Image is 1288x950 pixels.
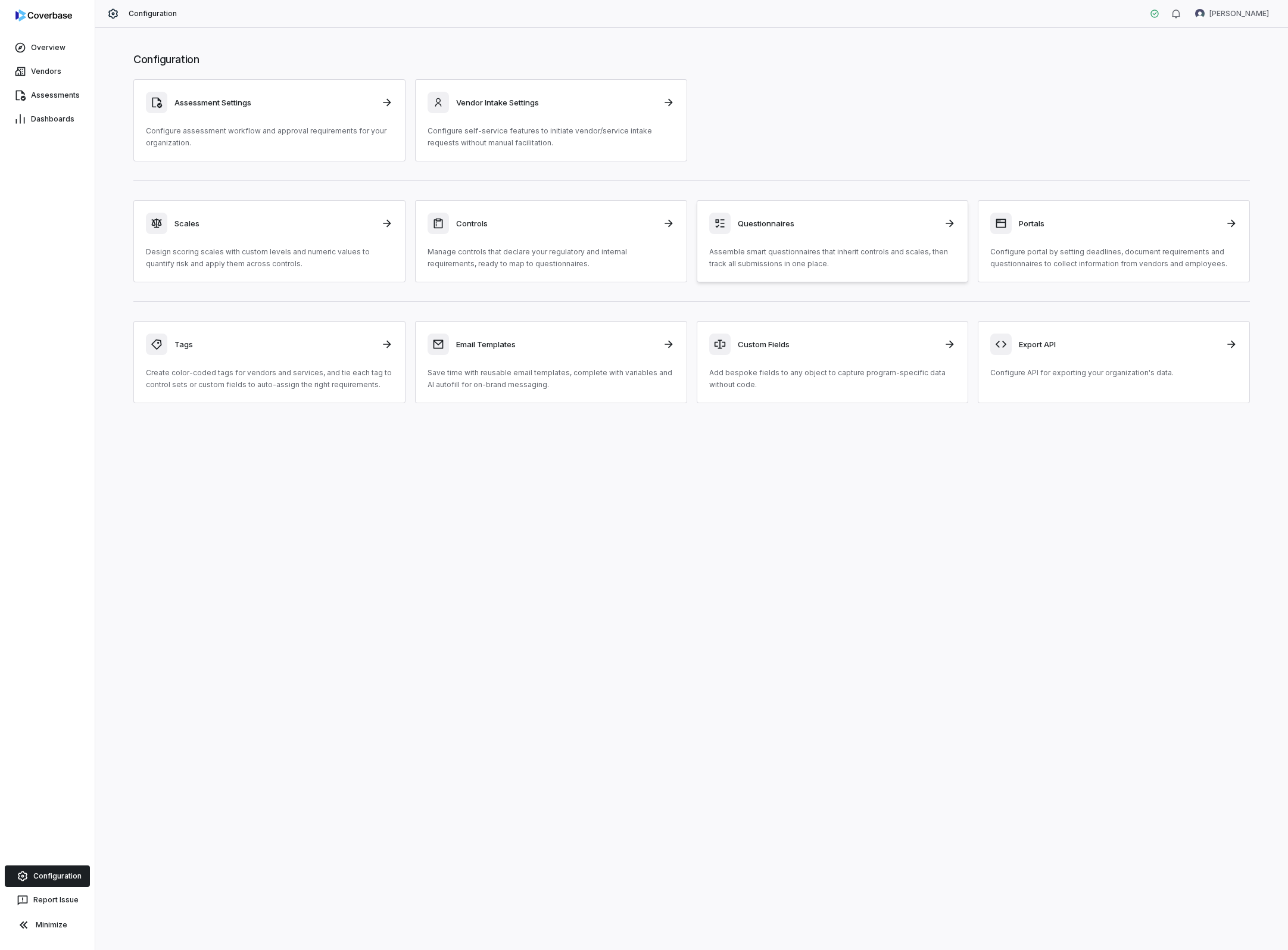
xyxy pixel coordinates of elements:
h3: Assessment Settings [174,97,374,108]
h3: Export API [1019,339,1218,350]
button: Report Issue [5,889,90,911]
h3: Questionnaires [738,218,937,229]
a: QuestionnairesAssemble smart questionnaires that inherit controls and scales, then track all subm... [697,200,969,282]
a: Configuration [5,865,90,887]
button: Minimize [5,913,90,937]
span: Configuration [33,871,82,881]
a: Dashboards [2,108,92,130]
span: [PERSON_NAME] [1209,9,1269,18]
h3: Email Templates [456,339,656,350]
h1: Configuration [133,52,1250,67]
p: Configure assessment workflow and approval requirements for your organization. [146,125,393,149]
p: Configure API for exporting your organization's data. [990,367,1237,379]
p: Create color-coded tags for vendors and services, and tie each tag to control sets or custom fiel... [146,367,393,391]
p: Manage controls that declare your regulatory and internal requirements, ready to map to questionn... [428,246,675,270]
img: Neil Kelly avatar [1195,9,1205,18]
span: Overview [31,43,66,52]
h3: Controls [456,218,656,229]
img: logo-D7KZi-bG.svg [15,10,72,21]
a: Assessment SettingsConfigure assessment workflow and approval requirements for your organization. [133,79,406,161]
a: Email TemplatesSave time with reusable email templates, complete with variables and AI autofill f... [415,321,687,403]
p: Add bespoke fields to any object to capture program-specific data without code. [709,367,956,391]
p: Configure self-service features to initiate vendor/service intake requests without manual facilit... [428,125,675,149]
h3: Custom Fields [738,339,937,350]
span: Configuration [129,9,177,18]
a: TagsCreate color-coded tags for vendors and services, and tie each tag to control sets or custom ... [133,321,406,403]
span: Vendors [31,67,61,76]
a: ControlsManage controls that declare your regulatory and internal requirements, ready to map to q... [415,200,687,282]
a: ScalesDesign scoring scales with custom levels and numeric values to quantify risk and apply them... [133,200,406,282]
a: Overview [2,37,92,58]
h3: Portals [1019,218,1218,229]
a: Export APIConfigure API for exporting your organization's data. [978,321,1250,403]
a: Vendors [2,61,92,82]
span: Minimize [36,920,67,930]
p: Configure portal by setting deadlines, document requirements and questionnaires to collect inform... [990,246,1237,270]
p: Save time with reusable email templates, complete with variables and AI autofill for on-brand mes... [428,367,675,391]
button: Neil Kelly avatar[PERSON_NAME] [1188,5,1276,23]
a: PortalsConfigure portal by setting deadlines, document requirements and questionnaires to collect... [978,200,1250,282]
span: Assessments [31,91,80,100]
p: Assemble smart questionnaires that inherit controls and scales, then track all submissions in one... [709,246,956,270]
h3: Scales [174,218,374,229]
span: Report Issue [33,895,79,905]
a: Assessments [2,85,92,106]
a: Custom FieldsAdd bespoke fields to any object to capture program-specific data without code. [697,321,969,403]
h3: Tags [174,339,374,350]
span: Dashboards [31,114,74,124]
p: Design scoring scales with custom levels and numeric values to quantify risk and apply them acros... [146,246,393,270]
h3: Vendor Intake Settings [456,97,656,108]
a: Vendor Intake SettingsConfigure self-service features to initiate vendor/service intake requests ... [415,79,687,161]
